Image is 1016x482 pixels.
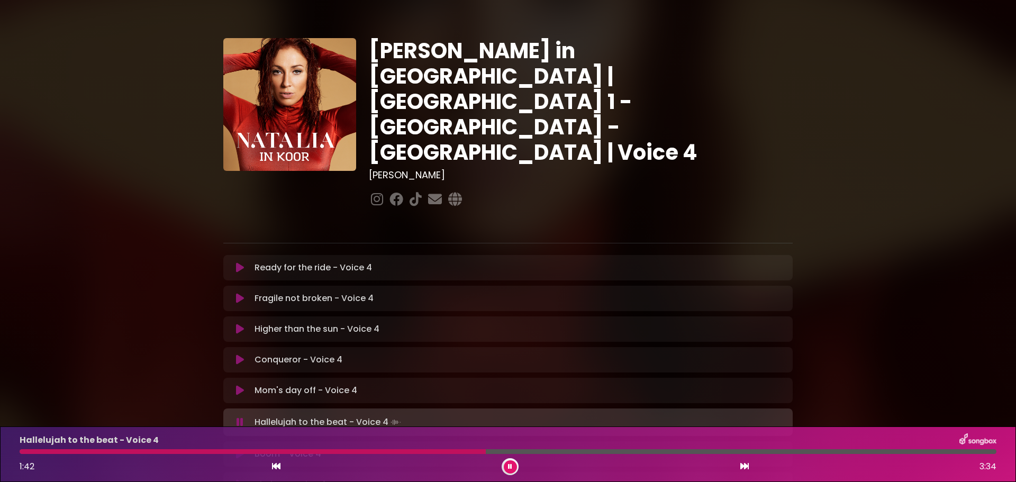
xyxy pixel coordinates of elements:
span: 1:42 [20,460,34,472]
img: waveform4.gif [388,415,403,430]
p: Hallelujah to the beat - Voice 4 [20,434,159,447]
span: 3:34 [979,460,996,473]
p: Fragile not broken - Voice 4 [255,292,374,305]
p: Ready for the ride - Voice 4 [255,261,372,274]
p: Hallelujah to the beat - Voice 4 [255,415,403,430]
p: Higher than the sun - Voice 4 [255,323,379,335]
h1: [PERSON_NAME] in [GEOGRAPHIC_DATA] | [GEOGRAPHIC_DATA] 1 - [GEOGRAPHIC_DATA] - [GEOGRAPHIC_DATA] ... [369,38,793,165]
p: Conqueror - Voice 4 [255,353,342,366]
img: YTVS25JmS9CLUqXqkEhs [223,38,356,171]
p: Mom's day off - Voice 4 [255,384,357,397]
img: songbox-logo-white.png [959,433,996,447]
h3: [PERSON_NAME] [369,169,793,181]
